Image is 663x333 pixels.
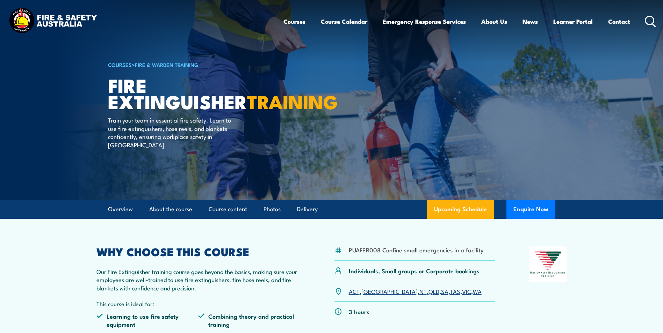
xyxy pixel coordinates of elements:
button: Enquire Now [506,200,555,219]
a: About the course [149,200,192,219]
li: Combining theory and practical training [198,312,300,328]
p: Train your team in essential fire safety. Learn to use fire extinguishers, hose reels, and blanke... [108,116,236,149]
p: , , , , , , , [349,287,482,295]
a: Learner Portal [553,12,593,31]
h2: WHY CHOOSE THIS COURSE [96,246,301,256]
a: Course Calendar [321,12,367,31]
a: SA [441,287,448,295]
p: Individuals, Small groups or Corporate bookings [349,267,480,275]
h6: > [108,60,281,69]
a: Delivery [297,200,318,219]
a: Overview [108,200,133,219]
strong: TRAINING [247,87,338,116]
a: ACT [349,287,360,295]
a: Course content [209,200,247,219]
a: Contact [608,12,630,31]
p: 3 hours [349,308,369,316]
a: Upcoming Schedule [427,200,494,219]
a: Fire & Warden Training [135,61,199,68]
a: VIC [462,287,471,295]
li: PUAFER008 Confine small emergencies in a facility [349,246,484,254]
a: Emergency Response Services [383,12,466,31]
a: About Us [481,12,507,31]
p: This course is ideal for: [96,299,301,308]
a: Courses [283,12,305,31]
h1: Fire Extinguisher [108,77,281,109]
img: Nationally Recognised Training logo. [529,246,567,282]
a: QLD [428,287,439,295]
a: COURSES [108,61,132,68]
a: News [523,12,538,31]
a: NT [419,287,427,295]
a: [GEOGRAPHIC_DATA] [361,287,418,295]
a: TAS [450,287,460,295]
a: WA [473,287,482,295]
li: Learning to use fire safety equipment [96,312,199,328]
p: Our Fire Extinguisher training course goes beyond the basics, making sure your employees are well... [96,267,301,292]
a: Photos [264,200,281,219]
